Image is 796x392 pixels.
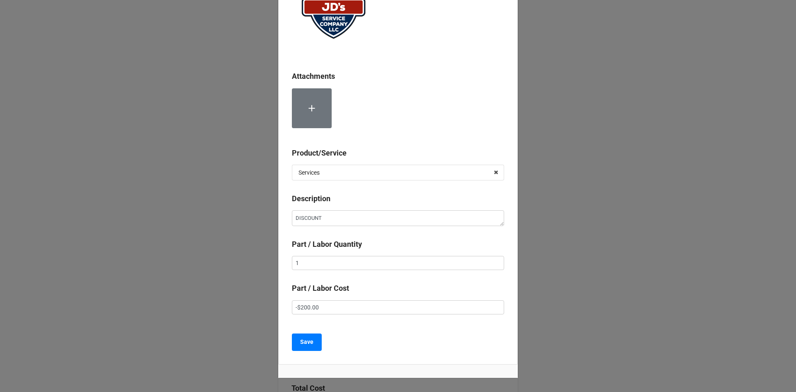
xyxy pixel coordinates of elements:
[292,147,347,159] label: Product/Service
[300,338,313,346] b: Save
[292,210,504,226] textarea: DISCOUNT
[292,282,349,294] label: Part / Labor Cost
[292,71,335,82] label: Attachments
[298,170,320,175] div: Services
[292,193,330,205] label: Description
[292,239,362,250] label: Part / Labor Quantity
[292,334,322,351] button: Save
